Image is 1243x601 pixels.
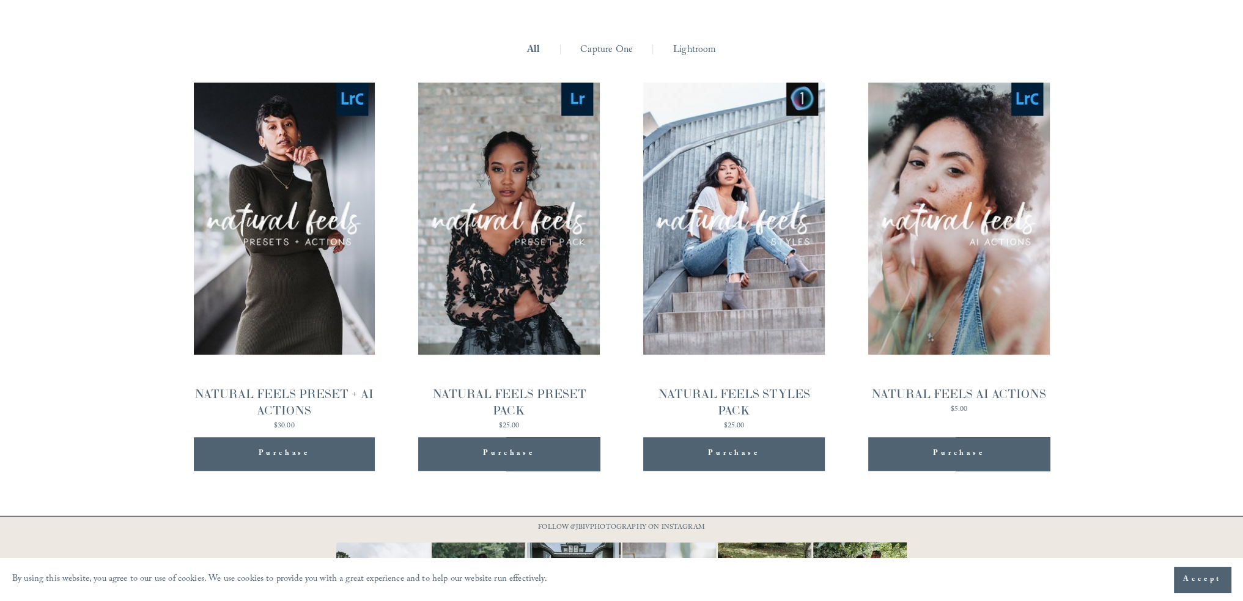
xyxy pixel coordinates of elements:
span: Accept [1183,573,1222,586]
a: NATURAL FEELS AI ACTIONS [868,83,1050,416]
span: Purchase [483,446,534,462]
span: Purchase [933,446,984,462]
a: All [527,41,540,60]
span: | [651,41,654,60]
button: Purchase [868,437,1050,471]
div: $30.00 [194,422,375,430]
div: NATURAL FEELS AI ACTIONS [871,386,1046,402]
div: $25.00 [418,422,600,430]
button: Purchase [643,437,825,471]
p: By using this website, you agree to our use of cookies. We use cookies to provide you with a grea... [12,571,547,589]
div: NATURAL FEELS PRESET + AI ACTIONS [194,386,375,419]
div: NATURAL FEELS STYLES PACK [643,386,825,419]
a: NATURAL FEELS PRESET + AI ACTIONS [194,83,375,432]
a: NATURAL FEELS PRESET PACK [418,83,600,432]
p: FOLLOW @JBIVPHOTOGRAPHY ON INSTAGRAM [515,522,729,535]
span: Purchase [259,446,310,462]
a: NATURAL FEELS STYLES PACK [643,83,825,432]
span: Purchase [708,446,759,462]
div: $5.00 [871,406,1046,413]
span: | [559,41,562,60]
button: Purchase [194,437,375,471]
button: Purchase [418,437,600,471]
button: Accept [1174,567,1231,592]
div: NATURAL FEELS PRESET PACK [418,386,600,419]
a: Capture One [580,41,633,60]
a: Lightroom [673,41,716,60]
div: $25.00 [643,422,825,430]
